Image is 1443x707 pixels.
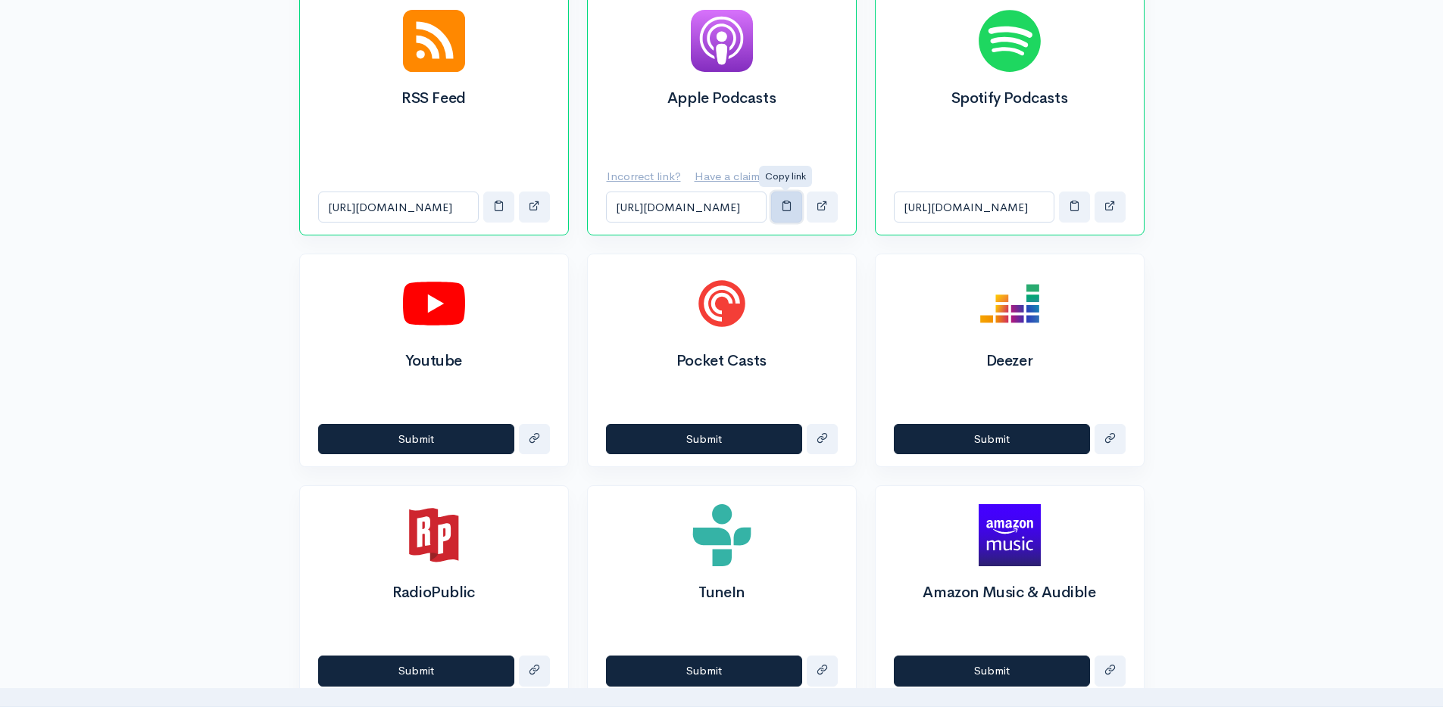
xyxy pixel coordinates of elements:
[606,584,838,601] h2: TuneIn
[894,656,1090,687] button: Submit
[607,169,681,183] u: Incorrect link?
[691,273,753,335] img: Pocket Casts logo
[894,90,1126,107] h2: Spotify Podcasts
[318,90,550,107] h2: RSS Feed
[606,90,838,107] h2: Apple Podcasts
[759,166,812,187] div: Copy link
[691,10,753,72] img: Apple Podcasts logo
[979,504,1041,566] img: Amazon Music & Audible logo
[894,192,1054,223] input: Spotify Podcasts link
[403,10,465,72] img: RSS Feed logo
[606,353,838,369] h2: Pocket Casts
[318,192,479,223] input: RSS Feed link
[606,424,802,455] button: Submit
[403,504,465,566] img: RadioPublic logo
[606,656,802,687] button: Submit
[894,584,1126,601] h2: Amazon Music & Audible
[695,169,798,183] u: Have a claim token?
[979,10,1041,72] img: Spotify Podcasts logo
[894,353,1126,369] h2: Deezer
[894,424,1090,455] button: Submit
[979,273,1041,335] img: Deezer logo
[318,424,514,455] button: Submit
[691,504,753,566] img: TuneIn logo
[606,192,767,223] input: Apple Podcasts link
[318,353,550,369] h2: Youtube
[606,161,691,192] button: Incorrect link?
[318,584,550,601] h2: RadioPublic
[403,273,465,335] img: Youtube logo
[694,161,808,192] button: Have a claim token?
[318,656,514,687] button: Submit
